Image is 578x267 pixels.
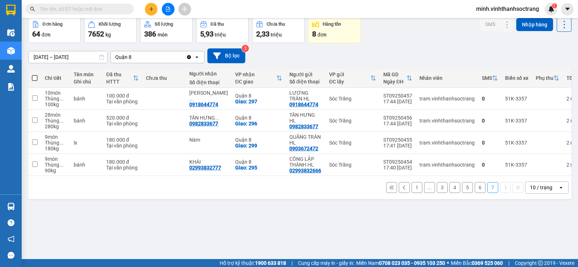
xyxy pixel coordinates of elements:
[329,162,376,168] div: Sóc Trăng
[45,124,66,129] div: 280 kg
[45,134,66,140] div: 9 món
[289,112,322,124] div: TÂN HƯNG HL
[103,69,142,88] th: Toggle SortBy
[155,22,173,27] div: Số lượng
[553,3,556,8] span: 1
[235,79,276,85] div: ĐC giao
[45,162,66,168] div: Thùng vừa
[7,29,15,36] img: warehouse-icon
[59,96,64,102] span: ...
[437,182,448,193] button: 3
[146,75,182,81] div: Chưa thu
[189,102,218,107] div: 0918644774
[329,72,370,77] div: VP gửi
[45,156,66,162] div: 9 món
[325,69,380,88] th: Toggle SortBy
[7,65,15,73] img: warehouse-icon
[380,69,416,88] th: Toggle SortBy
[482,96,498,102] div: 0
[505,162,529,168] div: 51K-3357
[29,51,107,63] input: Select a date range.
[165,7,171,12] span: file-add
[235,143,282,148] div: Giao: 299
[383,93,412,99] div: ST09250457
[505,75,529,81] div: Biển số xe
[99,22,121,27] div: Khối lượng
[145,3,158,16] button: plus
[552,3,557,8] sup: 1
[45,90,66,96] div: 10 món
[558,185,564,190] svg: open
[74,140,99,146] div: lx
[379,260,445,266] strong: 0708 023 035 - 0935 103 250
[298,259,354,267] span: Cung cấp máy in - giấy in:
[74,72,99,77] div: Tên món
[292,259,293,267] span: |
[45,75,66,81] div: Chi tiết
[235,99,282,104] div: Giao: 297
[267,22,285,27] div: Chưa thu
[516,18,553,31] button: Nhập hàng
[482,140,498,146] div: 0
[235,93,282,99] div: Quận 8
[487,182,498,193] button: 7
[289,156,322,168] div: CÔNG LẬP THÀNH HL
[329,96,376,102] div: Sóc Trăng
[74,79,99,85] div: Ghi chú
[329,140,376,146] div: Sóc Trăng
[505,96,529,102] div: 51K-3357
[508,259,509,267] span: |
[59,162,64,168] span: ...
[451,259,503,267] span: Miền Bắc
[289,79,322,85] div: Số điện thoại
[200,30,213,38] span: 5,93
[470,4,545,13] span: minh.vinhthanhsoctrang
[312,30,316,38] span: 8
[329,79,370,85] div: ĐC lấy
[115,53,131,61] div: Quận 8
[45,140,66,146] div: Thùng vừa
[189,90,228,102] div: LƯƠNG TRÂN HL
[564,6,571,12] span: caret-down
[383,137,412,143] div: ST09250455
[256,30,269,38] span: 2,33
[271,32,282,38] span: triệu
[42,32,51,38] span: đơn
[482,162,498,168] div: 0
[536,75,553,81] div: Phụ thu
[289,146,318,151] div: 0903672472
[45,96,66,102] div: Thùng vừa
[462,182,473,193] button: 5
[235,72,276,77] div: VP nhận
[43,22,62,27] div: Đơn hàng
[308,17,361,43] button: Hàng tồn8đơn
[207,48,245,63] button: Bộ lọc
[7,203,15,210] img: warehouse-icon
[140,17,193,43] button: Số lượng386món
[189,137,228,143] div: Nàm
[189,96,194,102] span: ...
[45,118,66,124] div: Thùng vừa
[419,140,475,146] div: tram.vinhthanhsoctrang
[7,83,15,91] img: solution-icon
[105,32,111,38] span: kg
[411,182,422,193] button: 1
[74,96,99,102] div: bánh
[419,75,475,81] div: Nhân viên
[235,121,282,126] div: Giao: 296
[215,32,226,38] span: triệu
[383,159,412,165] div: ST09250454
[158,32,168,38] span: món
[194,54,200,60] svg: open
[106,72,133,77] div: Đã thu
[106,99,139,104] div: Tại văn phòng
[189,165,221,171] div: 02993832777
[478,69,501,88] th: Toggle SortBy
[7,47,15,55] img: warehouse-icon
[189,115,228,121] div: TÂN HƯNG HL
[323,22,341,27] div: Hàng tồn
[74,162,99,168] div: bánh
[383,121,412,126] div: 17:44 [DATE]
[289,72,322,77] div: Người gửi
[106,93,139,99] div: 100.000 đ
